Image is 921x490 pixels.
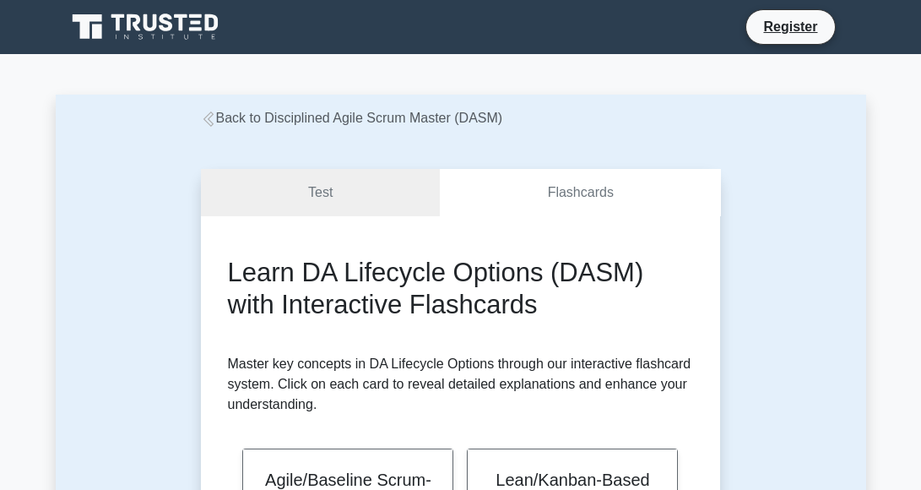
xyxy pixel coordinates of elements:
[201,111,503,125] a: Back to Disciplined Agile Scrum Master (DASM)
[228,257,694,319] h2: Learn DA Lifecycle Options (DASM) with Interactive Flashcards
[440,169,720,217] a: Flashcards
[753,16,827,37] a: Register
[201,169,441,217] a: Test
[228,354,694,415] p: Master key concepts in DA Lifecycle Options through our interactive flashcard system. Click on ea...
